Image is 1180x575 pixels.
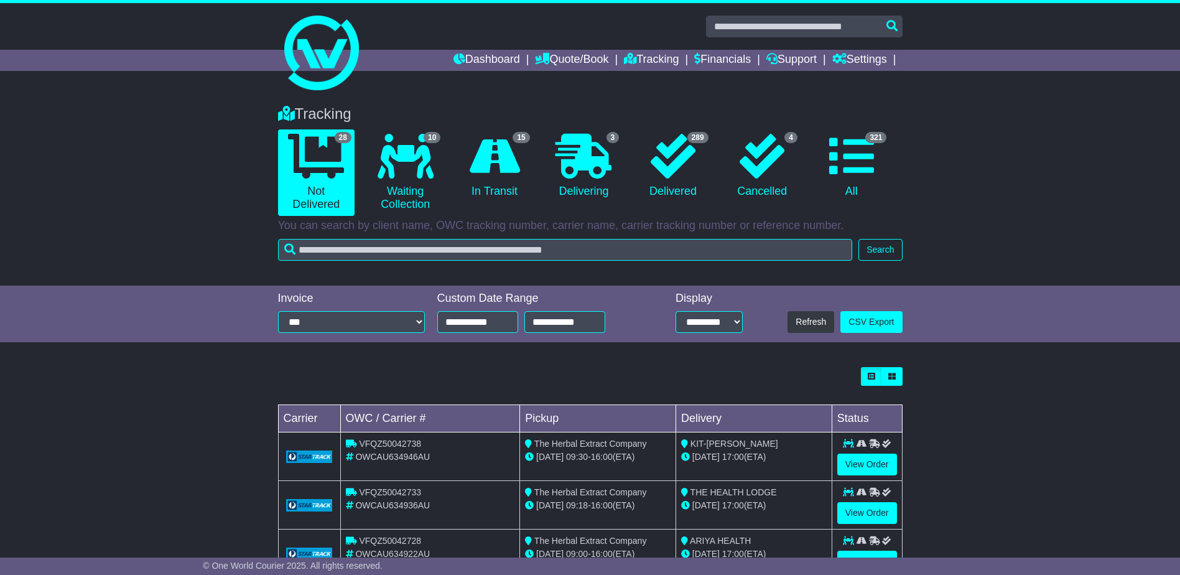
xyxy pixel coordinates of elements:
span: [DATE] [692,500,720,510]
span: OWCAU634946AU [355,452,430,462]
span: OWCAU634922AU [355,549,430,559]
img: GetCarrierServiceLogo [286,451,333,463]
span: THE HEALTH LODGE [690,487,777,497]
a: Settings [832,50,887,71]
span: 321 [865,132,886,143]
span: 16:00 [591,549,613,559]
span: 09:18 [566,500,588,510]
span: VFQZ50042733 [359,487,421,497]
span: The Herbal Extract Company [534,536,647,546]
a: Quote/Book [535,50,608,71]
img: GetCarrierServiceLogo [286,499,333,512]
a: Financials [694,50,751,71]
span: 3 [606,132,620,143]
span: [DATE] [692,452,720,462]
td: Status [832,405,902,432]
span: The Herbal Extract Company [534,487,647,497]
a: Tracking [624,50,679,71]
a: View Order [837,502,897,524]
span: 16:00 [591,500,613,510]
span: [DATE] [536,452,564,462]
span: [DATE] [536,549,564,559]
a: View Order [837,454,897,475]
a: Dashboard [453,50,520,71]
span: 17:00 [722,549,744,559]
span: 09:00 [566,549,588,559]
td: Delivery [676,405,832,432]
div: Invoice [278,292,425,306]
div: Custom Date Range [437,292,637,306]
span: The Herbal Extract Company [534,439,647,449]
a: CSV Export [840,311,902,333]
div: - (ETA) [525,499,671,512]
a: 289 Delivered [634,129,711,203]
td: Carrier [278,405,340,432]
div: Display [676,292,743,306]
a: View Order [837,551,897,573]
span: 17:00 [722,452,744,462]
span: 28 [335,132,351,143]
span: VFQZ50042728 [359,536,421,546]
a: 321 All [813,129,890,203]
a: Support [766,50,817,71]
span: 10 [424,132,440,143]
td: OWC / Carrier # [340,405,520,432]
div: Tracking [272,105,909,123]
div: (ETA) [681,451,827,464]
img: GetCarrierServiceLogo [286,548,333,560]
span: [DATE] [536,500,564,510]
span: ARIYA HEALTH [690,536,751,546]
a: 15 In Transit [456,129,532,203]
div: (ETA) [681,499,827,512]
span: 09:30 [566,452,588,462]
button: Refresh [787,311,834,333]
span: [DATE] [692,549,720,559]
a: 28 Not Delivered [278,129,355,216]
span: VFQZ50042738 [359,439,421,449]
a: 3 Delivering [546,129,622,203]
span: 16:00 [591,452,613,462]
span: 15 [513,132,529,143]
td: Pickup [520,405,676,432]
span: © One World Courier 2025. All rights reserved. [203,561,383,571]
span: 289 [687,132,708,143]
div: - (ETA) [525,548,671,561]
span: KIT-[PERSON_NAME] [690,439,778,449]
div: (ETA) [681,548,827,561]
span: 17:00 [722,500,744,510]
div: - (ETA) [525,451,671,464]
span: 4 [784,132,797,143]
span: OWCAU634936AU [355,500,430,510]
button: Search [858,239,902,261]
p: You can search by client name, OWC tracking number, carrier name, carrier tracking number or refe... [278,219,903,233]
a: 10 Waiting Collection [367,129,444,216]
a: 4 Cancelled [724,129,801,203]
